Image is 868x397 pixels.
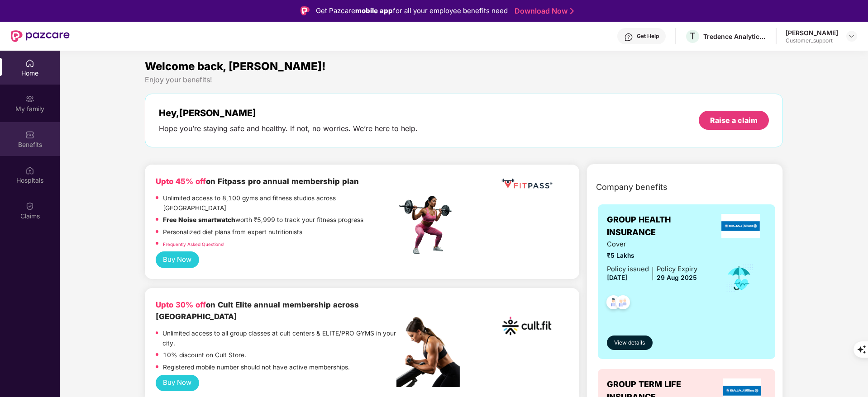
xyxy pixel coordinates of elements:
[163,227,302,237] p: Personalized diet plans from expert nutritionists
[607,274,627,281] span: [DATE]
[163,194,396,213] p: Unlimited access to 8,100 gyms and fitness studios across [GEOGRAPHIC_DATA]
[570,6,574,16] img: Stroke
[159,108,418,118] div: Hey, [PERSON_NAME]
[500,175,554,192] img: fppp.png
[25,59,34,68] img: svg+xml;base64,PHN2ZyBpZD0iSG9tZSIgeG1sbnM9Imh0dHA6Ly93d3cudzMub3JnLzIwMDAvc3ZnIiB3aWR0aD0iMjAiIG...
[163,363,350,373] p: Registered mobile number should not have active memberships.
[11,30,70,42] img: New Pazcare Logo
[710,115,758,125] div: Raise a claim
[607,213,715,239] span: GROUP HEALTH INSURANCE
[602,293,625,315] img: svg+xml;base64,PHN2ZyB4bWxucz0iaHR0cDovL3d3dy53My5vcmcvMjAwMC9zdmciIHdpZHRoPSI0OC45NDMiIGhlaWdodD...
[690,31,696,42] span: T
[607,336,653,350] button: View details
[607,239,697,250] span: Cover
[721,214,760,238] img: insurerLogo
[156,300,206,309] b: Upto 30% off
[163,350,246,360] p: 10% discount on Cult Store.
[162,329,396,348] p: Unlimited access to all group classes at cult centers & ELITE/PRO GYMS in your city.
[848,33,855,40] img: svg+xml;base64,PHN2ZyBpZD0iRHJvcGRvd24tMzJ4MzIiIHhtbG5zPSJodHRwOi8vd3d3LnczLm9yZy8yMDAwL3N2ZyIgd2...
[156,177,359,186] b: on Fitpass pro annual membership plan
[355,6,393,15] strong: mobile app
[396,194,460,257] img: fpp.png
[786,28,838,37] div: [PERSON_NAME]
[25,202,34,211] img: svg+xml;base64,PHN2ZyBpZD0iQ2xhaW0iIHhtbG5zPSJodHRwOi8vd3d3LnczLm9yZy8yMDAwL3N2ZyIgd2lkdGg9IjIwIi...
[725,263,754,293] img: icon
[156,375,199,392] button: Buy Now
[500,299,554,353] img: cult.png
[145,60,326,73] span: Welcome back, [PERSON_NAME]!
[163,241,224,247] a: Frequently Asked Questions!
[657,264,697,274] div: Policy Expiry
[607,251,697,261] span: ₹5 Lakhs
[515,6,571,16] a: Download Now
[614,339,645,347] span: View details
[300,6,310,15] img: Logo
[596,181,668,194] span: Company benefits
[156,177,206,186] b: Upto 45% off
[156,300,359,321] b: on Cult Elite annual membership across [GEOGRAPHIC_DATA]
[396,317,460,387] img: pc2.png
[316,5,508,16] div: Get Pazcare for all your employee benefits need
[786,37,838,44] div: Customer_support
[25,166,34,175] img: svg+xml;base64,PHN2ZyBpZD0iSG9zcGl0YWxzIiB4bWxucz0iaHR0cDovL3d3dy53My5vcmcvMjAwMC9zdmciIHdpZHRoPS...
[163,216,235,223] strong: Free Noise smartwatch
[163,215,363,225] p: worth ₹5,999 to track your fitness progress
[156,251,199,268] button: Buy Now
[703,32,767,41] div: Tredence Analytics Solutions Private Limited
[612,293,634,315] img: svg+xml;base64,PHN2ZyB4bWxucz0iaHR0cDovL3d3dy53My5vcmcvMjAwMC9zdmciIHdpZHRoPSI0OC45NDMiIGhlaWdodD...
[657,274,697,281] span: 29 Aug 2025
[25,130,34,139] img: svg+xml;base64,PHN2ZyBpZD0iQmVuZWZpdHMiIHhtbG5zPSJodHRwOi8vd3d3LnczLm9yZy8yMDAwL3N2ZyIgd2lkdGg9Ij...
[159,124,418,133] div: Hope you’re staying safe and healthy. If not, no worries. We’re here to help.
[624,33,633,42] img: svg+xml;base64,PHN2ZyBpZD0iSGVscC0zMngzMiIgeG1sbnM9Imh0dHA6Ly93d3cudzMub3JnLzIwMDAvc3ZnIiB3aWR0aD...
[25,95,34,104] img: svg+xml;base64,PHN2ZyB3aWR0aD0iMjAiIGhlaWdodD0iMjAiIHZpZXdCb3g9IjAgMCAyMCAyMCIgZmlsbD0ibm9uZSIgeG...
[145,75,783,85] div: Enjoy your benefits!
[637,33,659,40] div: Get Help
[607,264,649,274] div: Policy issued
